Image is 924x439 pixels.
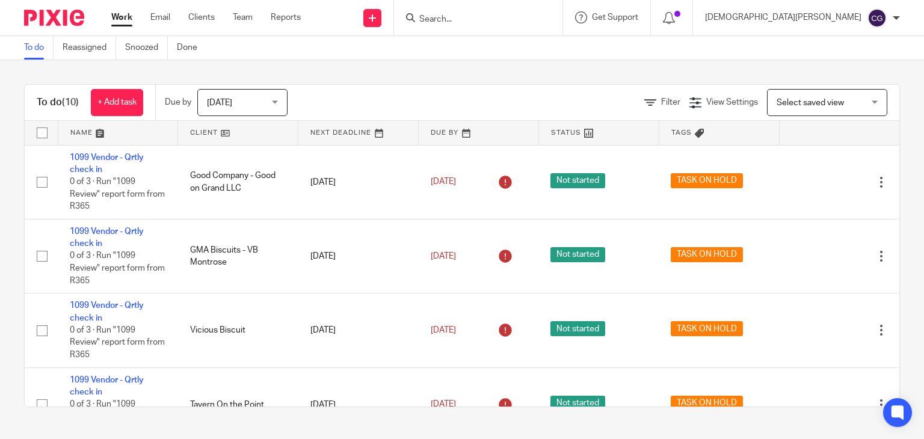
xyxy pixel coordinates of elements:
[177,36,206,60] a: Done
[165,96,191,108] p: Due by
[70,252,165,285] span: 0 of 3 · Run "1099 Review" report form from R365
[298,219,419,293] td: [DATE]
[70,227,144,248] a: 1099 Vendor - Qrtly check in
[550,247,605,262] span: Not started
[70,376,144,396] a: 1099 Vendor - Qrtly check in
[777,99,844,107] span: Select saved view
[671,321,743,336] span: TASK ON HOLD
[178,293,298,367] td: Vicious Biscuit
[706,98,758,106] span: View Settings
[705,11,861,23] p: [DEMOGRAPHIC_DATA][PERSON_NAME]
[550,321,605,336] span: Not started
[431,326,456,334] span: [DATE]
[592,13,638,22] span: Get Support
[207,99,232,107] span: [DATE]
[671,396,743,411] span: TASK ON HOLD
[70,326,165,359] span: 0 of 3 · Run "1099 Review" report form from R365
[178,219,298,293] td: GMA Biscuits - VB Montrose
[271,11,301,23] a: Reports
[70,301,144,322] a: 1099 Vendor - Qrtly check in
[24,36,54,60] a: To do
[233,11,253,23] a: Team
[431,401,456,409] span: [DATE]
[125,36,168,60] a: Snoozed
[70,177,165,210] span: 0 of 3 · Run "1099 Review" report form from R365
[867,8,887,28] img: svg%3E
[63,36,116,60] a: Reassigned
[661,98,680,106] span: Filter
[24,10,84,26] img: Pixie
[550,173,605,188] span: Not started
[178,145,298,219] td: Good Company - Good on Grand LLC
[671,247,743,262] span: TASK ON HOLD
[111,11,132,23] a: Work
[431,252,456,260] span: [DATE]
[550,396,605,411] span: Not started
[62,97,79,107] span: (10)
[298,145,419,219] td: [DATE]
[671,129,692,136] span: Tags
[298,293,419,367] td: [DATE]
[150,11,170,23] a: Email
[431,177,456,186] span: [DATE]
[91,89,143,116] a: + Add task
[418,14,526,25] input: Search
[70,400,165,433] span: 0 of 3 · Run "1099 Review" report form from R365
[188,11,215,23] a: Clients
[70,153,144,174] a: 1099 Vendor - Qrtly check in
[671,173,743,188] span: TASK ON HOLD
[37,96,79,109] h1: To do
